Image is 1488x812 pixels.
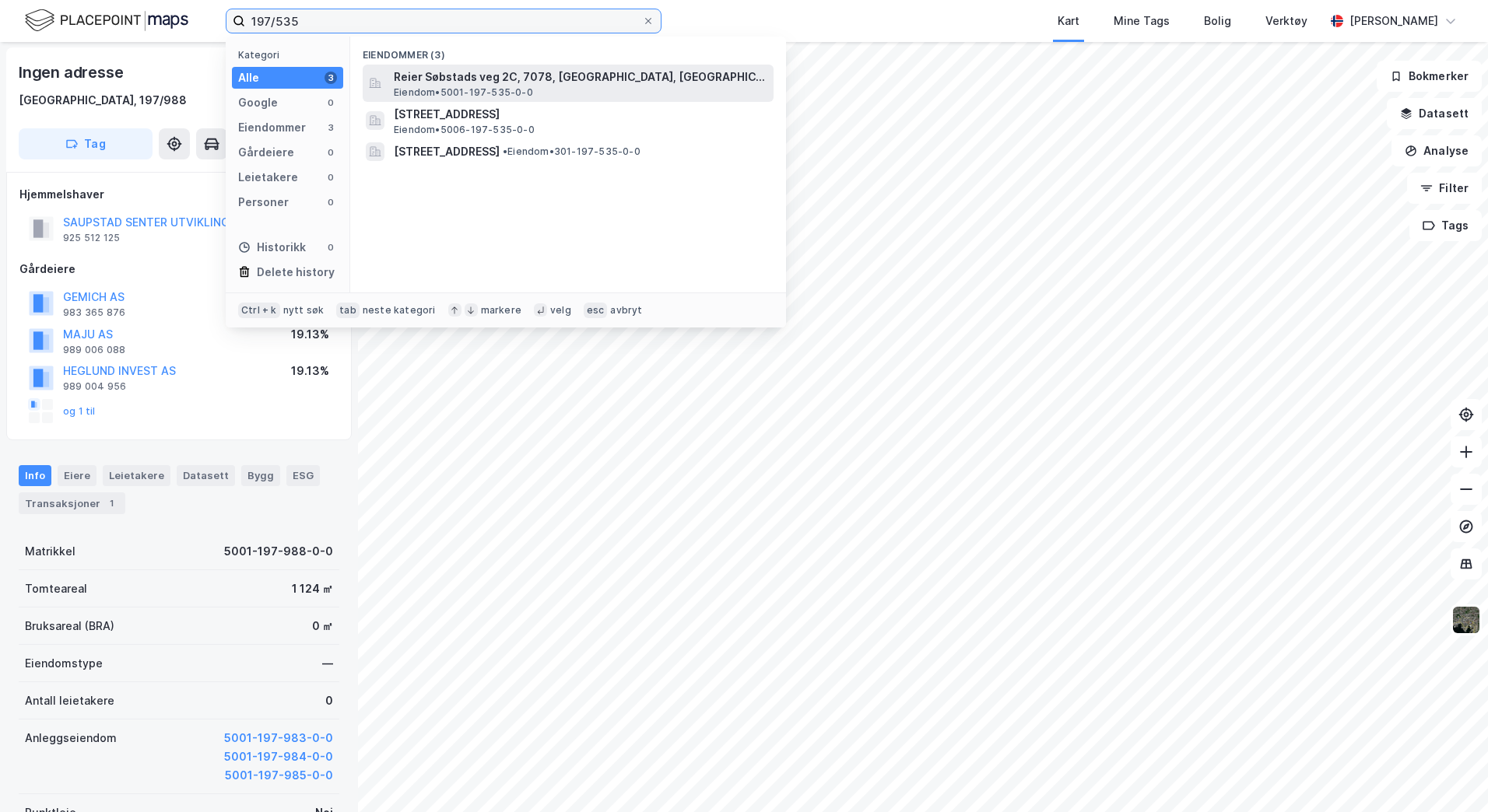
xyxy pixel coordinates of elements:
[19,91,187,110] div: [GEOGRAPHIC_DATA], 197/988
[257,263,335,282] div: Delete history
[103,465,170,485] div: Leietakere
[1409,210,1482,241] button: Tags
[350,37,786,65] div: Eiendommer (3)
[25,729,117,747] div: Anleggseiendom
[238,118,306,137] div: Eiendommer
[325,691,333,710] div: 0
[283,304,325,317] div: nytt søk
[325,72,337,84] div: 3
[325,121,337,134] div: 3
[63,380,126,393] div: 989 004 956
[1410,737,1488,812] div: Kontrollprogram for chat
[503,145,507,157] span: •
[503,145,640,158] span: Eiendom • 301-197-535-0-0
[25,691,114,710] div: Antall leietakere
[584,303,608,318] div: esc
[1058,12,1079,30] div: Kart
[1114,12,1170,30] div: Mine Tags
[325,96,337,109] div: 0
[25,654,103,673] div: Eiendomstype
[224,729,333,747] button: 5001-197-983-0-0
[19,465,51,485] div: Info
[241,465,280,485] div: Bygg
[394,142,500,161] span: [STREET_ADDRESS]
[25,579,87,598] div: Tomteareal
[325,241,337,254] div: 0
[238,143,294,162] div: Gårdeiere
[177,465,235,485] div: Datasett
[1387,98,1482,129] button: Datasett
[1410,737,1488,812] iframe: Chat Widget
[1265,12,1307,30] div: Verktøy
[104,495,119,511] div: 1
[63,306,125,319] div: 983 365 876
[610,304,642,317] div: avbryt
[325,146,337,159] div: 0
[238,68,259,87] div: Alle
[394,105,767,124] span: [STREET_ADDRESS]
[238,238,306,257] div: Historikk
[19,128,153,159] button: Tag
[19,492,125,514] div: Transaksjoner
[25,617,114,635] div: Bruksareal (BRA)
[224,747,333,766] button: 5001-197-984-0-0
[19,185,339,204] div: Hjemmelshaver
[325,171,337,184] div: 0
[63,344,125,356] div: 989 006 088
[286,465,320,485] div: ESG
[25,7,188,34] img: logo.f888ab2527a4732fd821a326f86c7f29.svg
[291,325,329,344] div: 19.13%
[394,124,535,136] span: Eiendom • 5006-197-535-0-0
[225,766,333,785] button: 5001-197-985-0-0
[238,193,289,212] div: Personer
[325,196,337,208] div: 0
[292,579,333,598] div: 1 124 ㎡
[363,304,436,317] div: neste kategori
[238,49,343,61] div: Kategori
[224,542,333,561] div: 5001-197-988-0-0
[1349,12,1438,30] div: [PERSON_NAME]
[1451,605,1481,635] img: 9k=
[25,542,75,561] div: Matrikkel
[58,465,97,485] div: Eiere
[312,617,333,635] div: 0 ㎡
[481,304,521,317] div: markere
[1407,173,1482,204] button: Filter
[63,232,120,244] div: 925 512 125
[550,304,571,317] div: velg
[1391,135,1482,166] button: Analyse
[238,93,278,112] div: Google
[1204,12,1231,30] div: Bolig
[19,260,339,278] div: Gårdeiere
[291,362,329,380] div: 19.13%
[238,303,280,318] div: Ctrl + k
[238,168,298,187] div: Leietakere
[336,303,360,318] div: tab
[19,60,126,85] div: Ingen adresse
[1377,61,1482,92] button: Bokmerker
[394,68,767,86] span: Reier Søbstads veg 2C, 7078, [GEOGRAPHIC_DATA], [GEOGRAPHIC_DATA]
[322,654,333,673] div: —
[394,86,533,99] span: Eiendom • 5001-197-535-0-0
[245,9,642,33] input: Søk på adresse, matrikkel, gårdeiere, leietakere eller personer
